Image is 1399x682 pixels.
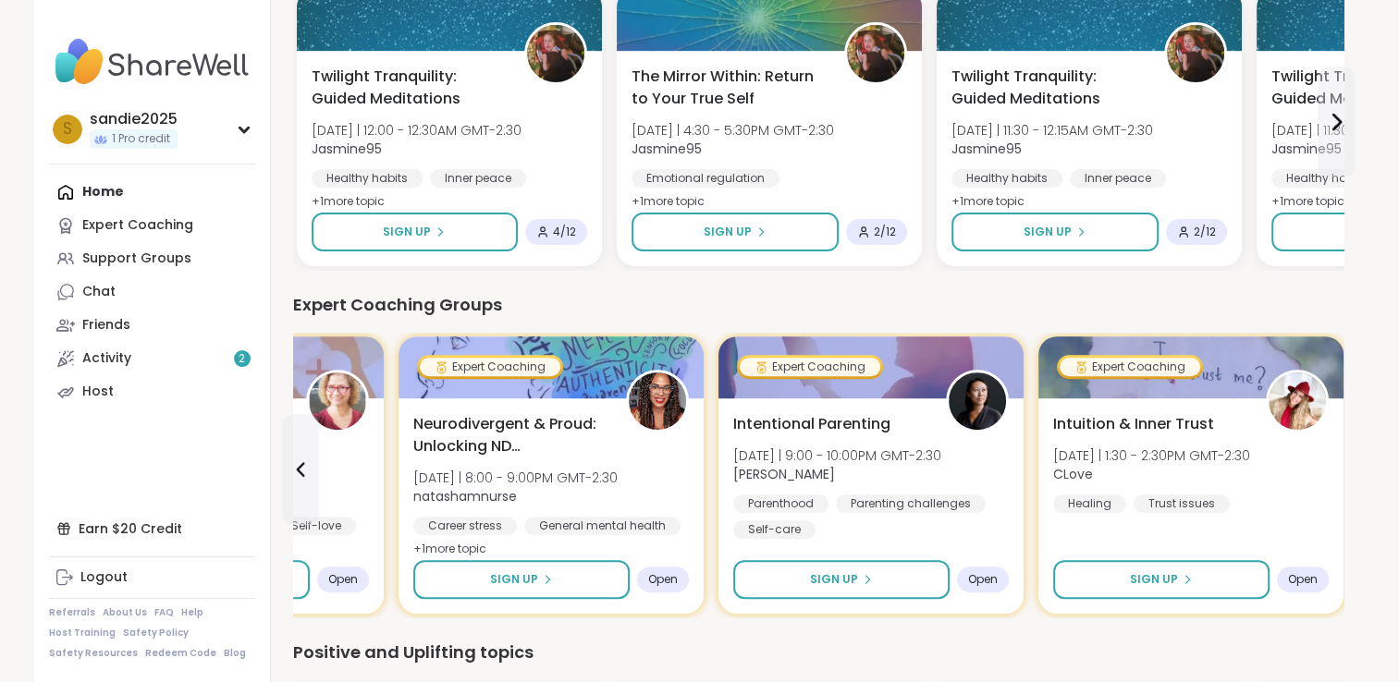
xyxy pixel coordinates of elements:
[49,275,255,309] a: Chat
[1053,413,1214,435] span: Intuition & Inner Trust
[1024,224,1072,240] span: Sign Up
[1269,372,1326,430] img: CLove
[1053,465,1093,483] b: CLove
[632,121,834,140] span: [DATE] | 4:30 - 5:30PM GMT-2:30
[312,169,423,188] div: Healthy habits
[145,647,216,660] a: Redeem Code
[1053,494,1126,513] div: Healing
[82,216,193,235] div: Expert Coaching
[413,413,606,457] span: Neurodivergent & Proud: Unlocking ND Superpowers
[733,494,828,513] div: Parenthood
[112,131,170,147] span: 1 Pro credit
[951,140,1022,158] b: Jasmine95
[1194,225,1216,239] span: 2 / 12
[82,383,114,401] div: Host
[951,213,1159,251] button: Sign Up
[733,520,816,539] div: Self-care
[49,647,138,660] a: Safety Resources
[1130,571,1178,588] span: Sign Up
[874,225,896,239] span: 2 / 12
[82,250,191,268] div: Support Groups
[553,225,576,239] span: 4 / 12
[1134,494,1230,513] div: Trust issues
[82,349,131,368] div: Activity
[1167,25,1224,82] img: Jasmine95
[1053,446,1250,465] span: [DATE] | 1:30 - 2:30PM GMT-2:30
[629,372,686,430] img: natashamnurse
[49,209,255,242] a: Expert Coaching
[733,560,950,599] button: Sign Up
[49,606,95,619] a: Referrals
[951,66,1144,110] span: Twilight Tranquility: Guided Meditations
[181,606,203,619] a: Help
[733,465,835,483] b: [PERSON_NAME]
[49,512,255,545] div: Earn $20 Credit
[632,66,824,110] span: The Mirror Within: Return to Your True Self
[82,316,130,335] div: Friends
[49,342,255,375] a: Activity2
[90,109,178,129] div: sandie2025
[951,169,1062,188] div: Healthy habits
[1060,358,1200,376] div: Expert Coaching
[836,494,986,513] div: Parenting challenges
[1053,560,1270,599] button: Sign Up
[632,213,839,251] button: Sign Up
[1288,572,1318,587] span: Open
[312,213,518,251] button: Sign Up
[413,469,618,487] span: [DATE] | 8:00 - 9:00PM GMT-2:30
[648,572,678,587] span: Open
[968,572,998,587] span: Open
[103,606,147,619] a: About Us
[328,572,358,587] span: Open
[740,358,880,376] div: Expert Coaching
[490,571,538,588] span: Sign Up
[312,66,504,110] span: Twilight Tranquility: Guided Meditations
[413,560,630,599] button: Sign Up
[733,413,890,435] span: Intentional Parenting
[1271,169,1382,188] div: Healthy habits
[49,309,255,342] a: Friends
[224,647,246,660] a: Blog
[82,283,116,301] div: Chat
[524,517,681,535] div: General mental health
[63,117,72,141] span: s
[49,627,116,639] a: Host Training
[239,351,245,367] span: 2
[1271,140,1342,158] b: Jasmine95
[312,121,522,140] span: [DATE] | 12:00 - 12:30AM GMT-2:30
[154,606,174,619] a: FAQ
[949,372,1006,430] img: Natasha
[309,372,366,430] img: Fausta
[632,169,779,188] div: Emotional regulation
[383,224,431,240] span: Sign Up
[49,375,255,408] a: Host
[527,25,584,82] img: Jasmine95
[632,140,702,158] b: Jasmine95
[430,169,526,188] div: Inner peace
[49,242,255,275] a: Support Groups
[312,140,382,158] b: Jasmine95
[733,446,941,465] span: [DATE] | 9:00 - 10:00PM GMT-2:30
[293,292,1344,318] div: Expert Coaching Groups
[49,30,255,94] img: ShareWell Nav Logo
[49,561,255,594] a: Logout
[80,568,128,587] div: Logout
[951,121,1153,140] span: [DATE] | 11:30 - 12:15AM GMT-2:30
[810,571,858,588] span: Sign Up
[293,639,1344,665] div: Positive and Uplifting topics
[704,224,752,240] span: Sign Up
[1070,169,1166,188] div: Inner peace
[420,358,560,376] div: Expert Coaching
[123,627,189,639] a: Safety Policy
[847,25,904,82] img: Jasmine95
[413,487,517,505] b: natashamnurse
[276,517,356,535] div: Self-love
[413,517,517,535] div: Career stress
